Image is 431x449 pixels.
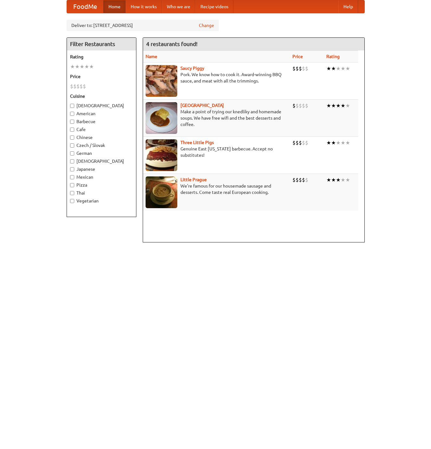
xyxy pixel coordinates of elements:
[67,0,103,13] a: FoodMe
[305,65,308,72] li: $
[70,83,73,90] li: $
[326,176,331,183] li: ★
[70,104,74,108] input: [DEMOGRAPHIC_DATA]
[341,102,345,109] li: ★
[146,176,177,208] img: littleprague.jpg
[331,176,336,183] li: ★
[70,93,133,99] h5: Cuisine
[180,103,224,108] b: [GEOGRAPHIC_DATA]
[70,126,133,133] label: Cafe
[146,65,177,97] img: saucy.jpg
[70,142,133,149] label: Czech / Slovak
[292,54,303,59] a: Price
[70,198,133,204] label: Vegetarian
[180,177,207,182] a: Little Prague
[70,120,74,124] input: Barbecue
[305,176,308,183] li: $
[89,63,94,70] li: ★
[70,54,133,60] h5: Rating
[299,102,302,109] li: $
[75,63,80,70] li: ★
[70,150,133,156] label: German
[67,38,136,50] h4: Filter Restaurants
[292,139,296,146] li: $
[345,65,350,72] li: ★
[146,139,177,171] img: littlepigs.jpg
[70,167,74,171] input: Japanese
[292,65,296,72] li: $
[146,71,288,84] p: Pork. We know how to cook it. Award-winning BBQ sauce, and meat with all the trimmings.
[292,102,296,109] li: $
[302,139,305,146] li: $
[146,109,288,128] p: Make a point of trying our knedlíky and homemade soups. We have free wifi and the best desserts a...
[336,176,341,183] li: ★
[299,176,302,183] li: $
[180,66,204,71] a: Saucy Piggy
[345,176,350,183] li: ★
[84,63,89,70] li: ★
[341,65,345,72] li: ★
[336,139,341,146] li: ★
[199,22,214,29] a: Change
[70,151,74,155] input: German
[70,112,74,116] input: American
[70,199,74,203] input: Vegetarian
[70,128,74,132] input: Cafe
[326,65,331,72] li: ★
[326,54,340,59] a: Rating
[146,183,288,195] p: We're famous for our housemade sausage and desserts. Come taste real European cooking.
[83,83,86,90] li: $
[76,83,80,90] li: $
[296,102,299,109] li: $
[70,183,74,187] input: Pizza
[195,0,233,13] a: Recipe videos
[296,139,299,146] li: $
[70,118,133,125] label: Barbecue
[70,174,133,180] label: Mexican
[162,0,195,13] a: Who we are
[146,146,288,158] p: Genuine East [US_STATE] barbecue. Accept no substitutes!
[345,139,350,146] li: ★
[305,139,308,146] li: $
[70,191,74,195] input: Thai
[336,65,341,72] li: ★
[326,102,331,109] li: ★
[146,41,198,47] ng-pluralize: 4 restaurants found!
[296,176,299,183] li: $
[73,83,76,90] li: $
[341,139,345,146] li: ★
[292,176,296,183] li: $
[70,166,133,172] label: Japanese
[326,139,331,146] li: ★
[67,20,219,31] div: Deliver to: [STREET_ADDRESS]
[70,135,74,140] input: Chinese
[70,190,133,196] label: Thai
[70,143,74,148] input: Czech / Slovak
[341,176,345,183] li: ★
[345,102,350,109] li: ★
[302,176,305,183] li: $
[70,159,74,163] input: [DEMOGRAPHIC_DATA]
[103,0,126,13] a: Home
[302,65,305,72] li: $
[336,102,341,109] li: ★
[180,140,214,145] a: Three Little Pigs
[146,102,177,134] img: czechpoint.jpg
[70,110,133,117] label: American
[302,102,305,109] li: $
[70,73,133,80] h5: Price
[70,182,133,188] label: Pizza
[80,63,84,70] li: ★
[331,139,336,146] li: ★
[331,102,336,109] li: ★
[70,158,133,164] label: [DEMOGRAPHIC_DATA]
[70,63,75,70] li: ★
[70,175,74,179] input: Mexican
[70,134,133,141] label: Chinese
[299,139,302,146] li: $
[305,102,308,109] li: $
[331,65,336,72] li: ★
